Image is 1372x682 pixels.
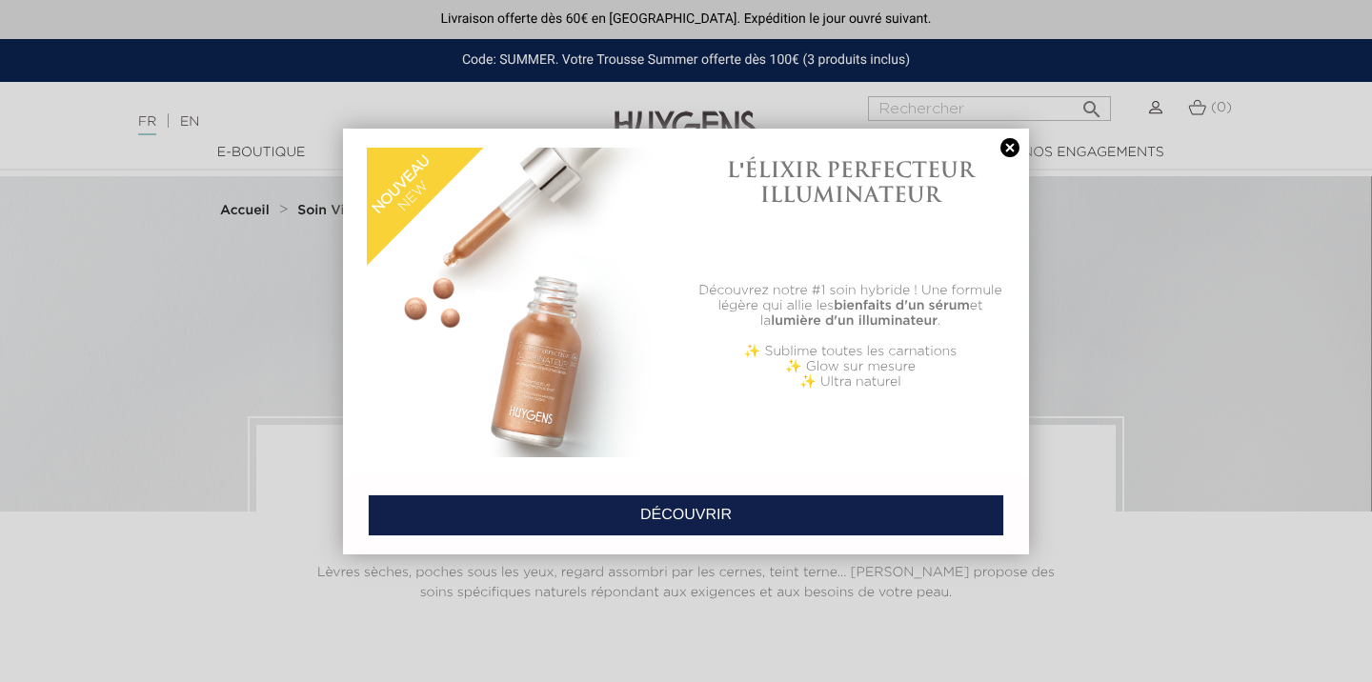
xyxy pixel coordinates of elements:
p: ✨ Ultra naturel [696,374,1005,390]
b: lumière d'un illuminateur [771,314,938,328]
b: bienfaits d'un sérum [834,299,970,312]
p: ✨ Sublime toutes les carnations [696,344,1005,359]
a: DÉCOUVRIR [368,494,1004,536]
h1: L'ÉLIXIR PERFECTEUR ILLUMINATEUR [696,157,1005,208]
p: Découvrez notre #1 soin hybride ! Une formule légère qui allie les et la . [696,283,1005,329]
p: ✨ Glow sur mesure [696,359,1005,374]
